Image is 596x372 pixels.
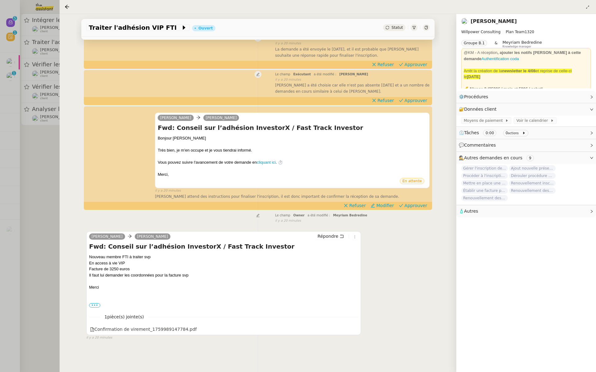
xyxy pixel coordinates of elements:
[516,117,550,124] span: Voir le calendrier
[86,335,112,340] span: il y a 20 minutes
[503,45,531,48] span: Knowledge manager
[459,155,536,160] span: 🕵️
[464,69,572,79] span: et reprise de celle-ci le
[293,73,311,76] span: Exécutant
[293,214,305,217] span: Owner
[158,159,427,166] div: Vous pouvez suivre l'avancement de votre demande en . ⏱️
[275,47,418,58] span: La demande a été envoyée le [DATE], et il est probable que [PERSON_NAME] souhaite une réponse rap...
[203,115,239,121] a: [PERSON_NAME]
[377,61,394,68] span: Refuser
[461,180,508,186] span: Mettre en place une procédure mensuelle
[525,30,534,34] span: 1320
[137,234,168,239] span: [PERSON_NAME]
[456,127,596,139] div: ⏲️Tâches 0:00 0actions
[275,83,429,94] span: [PERSON_NAME] a été choisie car elle n'est pas absente [DATE] et a un nombre de demandes en cours...
[456,91,596,103] div: ⚙️Procédures
[369,61,396,68] button: Refuser
[107,314,144,319] span: pièce(s) jointe(s)
[339,73,368,76] span: [PERSON_NAME]
[341,202,368,209] button: Refuser
[333,214,367,217] span: Meyriam Bedredine
[459,209,478,214] span: 🧴
[456,103,596,115] div: 🔐Données client
[89,242,358,251] h4: Fwd: Conseil sur l’adhésion InvestorX / Fast Track Investor
[459,106,499,113] span: 🔐
[89,284,358,290] div: Merci
[459,130,531,135] span: ⏲️
[464,50,589,62] div: @KM - A réception
[456,205,596,217] div: 🧴Autres
[349,202,366,209] span: Refuser
[155,194,399,199] span: [PERSON_NAME] attend des instructions pour finaliser l'inscription, il est donc important de conf...
[376,202,394,209] span: Modifier
[158,171,427,178] div: Merci,
[506,131,508,135] span: 0
[461,173,508,179] span: Procéder à l'inscription d'un nouvel investisseur
[308,214,330,217] span: a été modifié :
[396,61,430,68] button: Approuver
[509,188,556,194] span: Renouvellement des adhésions FTI - [DATE]
[464,107,497,112] span: Données client
[461,30,500,34] span: Willpower Consulting
[275,36,290,40] span: Le champ
[89,254,358,260] div: Nouveau membre FTI à traiter svp
[506,30,525,34] span: Plan Team
[89,266,358,272] div: Facture de 3250 euros
[404,61,427,68] span: Approuver
[402,179,422,183] span: En attente
[509,180,556,186] span: Renouvellement inscriptions - octobre 2025
[89,234,125,239] a: [PERSON_NAME]
[509,173,556,179] span: Dérouler procédure nouveau membre pour [PERSON_NAME]
[90,326,197,333] div: Confirmation de virement_1759989147784.pdf
[456,139,596,151] div: 💬Commentaires
[275,214,290,217] span: Le champ
[100,313,148,321] span: 1
[318,233,338,239] span: Répondre
[483,130,496,136] nz-tag: 0:00
[461,40,487,46] nz-tag: Groupe B.1
[503,40,542,45] span: Meyriam Bedredine
[275,73,290,76] span: Le champ
[464,130,479,135] span: Tâches
[464,117,505,124] span: Moyens de paiement
[198,26,213,30] div: Ouvert
[316,36,338,40] span: a été modifié :
[461,195,508,201] span: Renouvellement des adhésions FTI - 1 septembre 2025
[464,69,502,73] span: Arrêt la création de la
[89,303,100,308] label: •••
[471,18,517,24] a: [PERSON_NAME]
[459,93,491,100] span: ⚙️
[89,260,358,266] div: En access à vie VIP
[377,97,394,104] span: Refuser
[341,36,364,40] span: [DATE] 23:59
[314,73,336,76] span: a été modifié :
[89,272,358,278] div: Il faut lui demander les coordonnées pour la facture svp
[404,202,427,209] span: Approuver
[464,209,478,214] span: Autres
[461,188,508,194] span: Établir une facture pour SAS IMAGINE
[467,74,480,79] strong: [DATE]
[396,202,430,209] button: Approuver
[158,135,427,141] div: Bonjour [PERSON_NAME]
[257,160,276,165] a: cliquant ici
[275,77,301,82] span: il y a 20 minutes
[158,147,427,153] div: Très bien, je m'en occupe et je vous tiendrai informé.
[481,56,519,61] a: Authentification coda
[502,69,536,73] strong: newsletter le 4/08
[464,155,522,160] span: Autres demandes en cours
[315,233,346,240] button: Répondre
[464,94,488,99] span: Procédures
[509,165,556,171] span: Ajout nouvelle présentation - 2024
[464,86,543,91] strong: 💰 Niveau 2 (3500€ / mois et 500€ / achat)
[459,143,499,148] span: 💬
[369,97,396,104] button: Refuser
[275,41,301,46] span: il y a 20 minutes
[461,165,508,171] span: Gérer l'inscription de [PERSON_NAME]
[464,50,581,61] strong: , ajouter les notifs [PERSON_NAME] à cette demande
[503,40,542,48] app-user-label: Knowledge manager
[456,152,596,164] div: 🕵️Autres demandes en cours 9
[494,40,497,48] span: &
[275,218,301,224] span: il y a 20 minutes
[89,24,181,31] span: Traiter l'adhésion VIP FTI
[464,143,496,148] span: Commentaires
